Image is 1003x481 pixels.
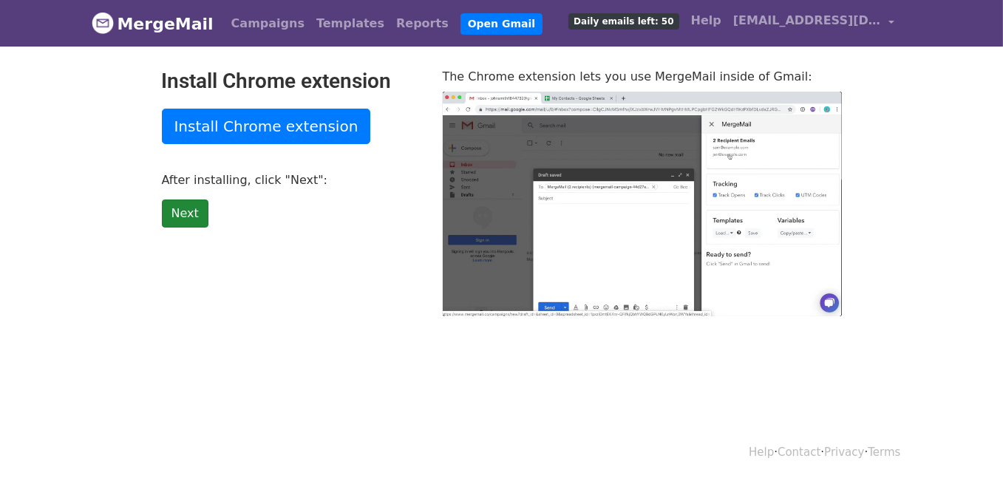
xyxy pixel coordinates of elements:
iframe: Chat Widget [929,410,1003,481]
a: Next [162,199,208,228]
a: Contact [778,446,820,459]
img: MergeMail logo [92,12,114,34]
a: Reports [390,9,455,38]
a: Open Gmail [460,13,543,35]
a: Privacy [824,446,864,459]
h2: Install Chrome extension [162,69,421,94]
a: Help [685,6,727,35]
span: Daily emails left: 50 [568,13,679,30]
p: After installing, click "Next": [162,172,421,188]
a: Help [749,446,774,459]
a: [EMAIL_ADDRESS][DOMAIN_NAME] [727,6,900,41]
a: Install Chrome extension [162,109,371,144]
a: Templates [310,9,390,38]
a: MergeMail [92,8,214,39]
a: Terms [868,446,900,459]
p: The Chrome extension lets you use MergeMail inside of Gmail: [443,69,842,84]
a: Daily emails left: 50 [562,6,684,35]
a: Campaigns [225,9,310,38]
span: [EMAIL_ADDRESS][DOMAIN_NAME] [733,12,881,30]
